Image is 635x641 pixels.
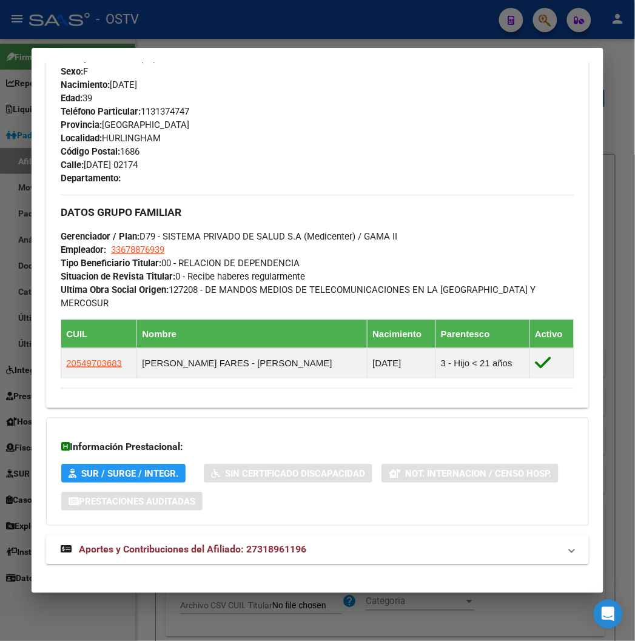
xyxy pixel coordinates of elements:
[61,440,573,455] h3: Información Prestacional:
[530,320,574,348] th: Activo
[61,106,189,117] span: 1131374747
[61,271,305,282] span: 0 - Recibe haberes regularmente
[61,271,175,282] strong: Situacion de Revista Titular:
[61,284,536,309] span: 127208 - DE MANDOS MEDIOS DE TELECOMUNICACIONES EN LA [GEOGRAPHIC_DATA] Y MERCOSUR
[61,53,121,64] strong: Discapacitado:
[436,348,530,378] td: 3 - Hijo < 21 años
[61,66,83,77] strong: Sexo:
[61,159,138,170] span: [DATE] 02174
[66,358,122,368] span: 20549703683
[81,468,178,479] span: SUR / SURGE / INTEGR.
[61,79,110,90] strong: Nacimiento:
[61,320,137,348] th: CUIL
[61,146,120,157] strong: Código Postal:
[61,66,88,77] span: F
[61,119,102,130] strong: Provincia:
[79,496,195,507] span: Prestaciones Auditadas
[61,206,574,219] h3: DATOS GRUPO FAMILIAR
[61,258,300,269] span: 00 - RELACION DE DEPENDENCIA
[61,284,169,295] strong: Ultima Obra Social Origen:
[225,468,365,479] span: Sin Certificado Discapacidad
[137,320,368,348] th: Nombre
[46,535,588,565] mat-expansion-panel-header: Aportes y Contribuciones del Afiliado: 27318961196
[137,348,368,378] td: [PERSON_NAME] FARES - [PERSON_NAME]
[436,320,530,348] th: Parentesco
[61,231,139,242] strong: Gerenciador / Plan:
[204,464,372,483] button: Sin Certificado Discapacidad
[381,464,559,483] button: Not. Internacion / Censo Hosp.
[126,53,156,64] i: NO (00)
[61,173,121,184] strong: Departamento:
[368,320,436,348] th: Nacimiento
[61,119,189,130] span: [GEOGRAPHIC_DATA]
[405,468,551,479] span: Not. Internacion / Censo Hosp.
[594,600,623,629] div: Open Intercom Messenger
[61,133,161,144] span: HURLINGHAM
[61,159,84,170] strong: Calle:
[79,544,306,555] span: Aportes y Contribuciones del Afiliado: 27318961196
[61,146,139,157] span: 1686
[61,258,161,269] strong: Tipo Beneficiario Titular:
[61,93,92,104] span: 39
[61,93,82,104] strong: Edad:
[61,133,102,144] strong: Localidad:
[61,464,186,483] button: SUR / SURGE / INTEGR.
[61,231,397,242] span: D79 - SISTEMA PRIVADO DE SALUD S.A (Medicenter) / GAMA II
[61,79,137,90] span: [DATE]
[61,492,203,511] button: Prestaciones Auditadas
[61,106,141,117] strong: Teléfono Particular:
[111,244,164,255] span: 33678876939
[368,348,436,378] td: [DATE]
[61,244,106,255] strong: Empleador:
